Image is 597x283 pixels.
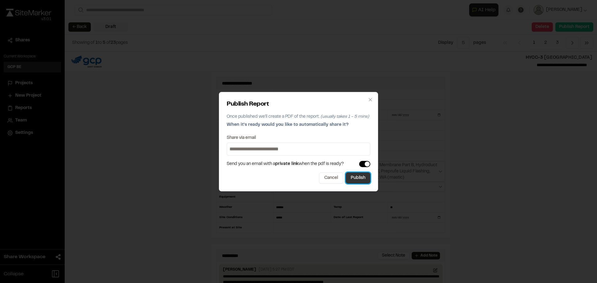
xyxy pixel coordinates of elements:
[227,123,349,127] span: When it's ready would you like to automatically share it?
[227,136,256,140] label: Share via email
[227,100,370,109] h2: Publish Report
[275,162,298,166] span: private link
[319,172,343,184] button: Cancel
[227,113,370,120] p: Once published we'll create a PDF of the report.
[346,172,370,184] button: Publish
[227,161,344,167] span: Send you an email with a when the pdf is ready?
[321,115,369,119] span: (usually takes 1 - 5 mins)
